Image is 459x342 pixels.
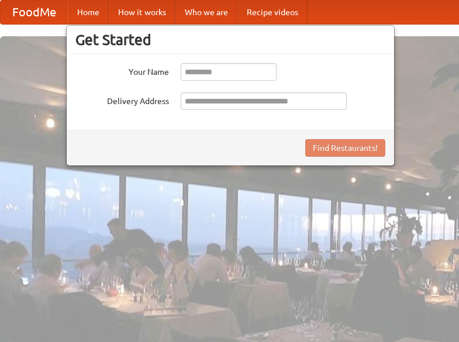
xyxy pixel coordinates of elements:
[75,92,169,107] label: Delivery Address
[305,139,385,157] button: Find Restaurants!
[109,1,175,24] a: How it works
[175,1,237,24] a: Who we are
[1,1,68,24] a: FoodMe
[75,63,169,78] label: Your Name
[237,1,308,24] a: Recipe videos
[75,31,385,49] h3: Get Started
[68,1,109,24] a: Home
